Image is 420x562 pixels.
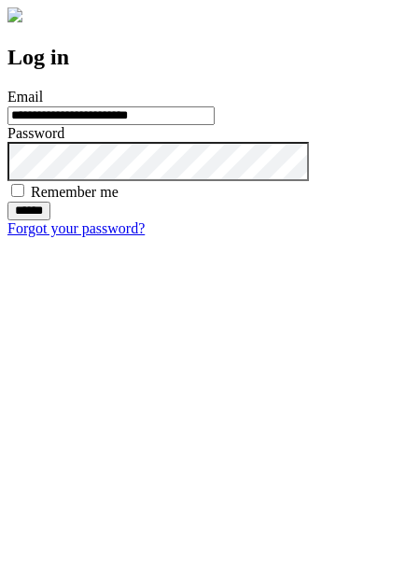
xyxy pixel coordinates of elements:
[7,7,22,22] img: logo-4e3dc11c47720685a147b03b5a06dd966a58ff35d612b21f08c02c0306f2b779.png
[7,45,413,70] h2: Log in
[31,184,119,200] label: Remember me
[7,125,64,141] label: Password
[7,220,145,236] a: Forgot your password?
[7,89,43,105] label: Email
